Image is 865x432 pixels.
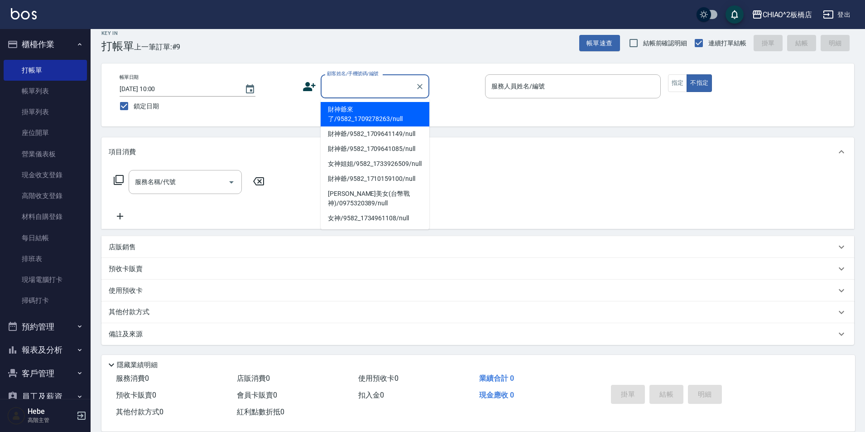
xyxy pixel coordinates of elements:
[109,147,136,157] p: 項目消費
[4,315,87,339] button: 預約管理
[109,330,143,339] p: 備註及來源
[239,78,261,100] button: Choose date, selected date is 2025-08-19
[4,290,87,311] a: 掃碼打卡
[4,338,87,362] button: 報表及分析
[321,102,429,126] li: 財神爺來了/9582_1709278263/null
[321,141,429,156] li: 財神爺/9582_1709641085/null
[109,264,143,274] p: 預收卡販賣
[7,407,25,425] img: Person
[321,211,429,226] li: 女神/9582_1734961108/null
[101,301,854,323] div: 其他付款方式
[479,391,514,399] span: 現金應收 0
[116,391,156,399] span: 預收卡販賣 0
[321,186,429,211] li: [PERSON_NAME]美女(台幣戰神)/0975320389/null
[763,9,812,20] div: CHIAO^2板橋店
[237,408,284,416] span: 紅利點數折抵 0
[4,33,87,56] button: 櫃檯作業
[101,137,854,166] div: 項目消費
[101,30,134,36] h2: Key In
[321,171,429,186] li: 財神爺/9582_1710159100/null
[479,374,514,383] span: 業績合計 0
[101,258,854,280] div: 預收卡販賣
[708,39,746,48] span: 連續打單結帳
[101,280,854,301] div: 使用預收卡
[748,5,816,24] button: CHIAO^2板橋店
[643,39,687,48] span: 結帳前確認明細
[358,374,399,383] span: 使用預收卡 0
[101,40,134,53] h3: 打帳單
[237,374,270,383] span: 店販消費 0
[4,206,87,227] a: 材料自購登錄
[134,102,159,111] span: 鎖定日期
[4,228,87,248] a: 每日結帳
[4,122,87,143] a: 座位開單
[4,385,87,408] button: 員工及薪資
[109,286,143,296] p: 使用預收卡
[117,360,158,370] p: 隱藏業績明細
[327,70,379,77] label: 顧客姓名/手機號碼/編號
[579,35,620,52] button: 帳單速查
[28,407,74,416] h5: Hebe
[101,236,854,258] div: 店販銷售
[687,74,712,92] button: 不指定
[28,416,74,424] p: 高階主管
[4,144,87,165] a: 營業儀表板
[4,362,87,385] button: 客戶管理
[4,60,87,81] a: 打帳單
[120,82,235,97] input: YYYY/MM/DD hh:mm
[4,185,87,206] a: 高階收支登錄
[321,156,429,171] li: 女神姐姐/9582_1733926509/null
[358,391,384,399] span: 扣入金 0
[4,248,87,269] a: 排班表
[120,74,139,81] label: 帳單日期
[224,175,239,189] button: Open
[11,8,37,19] img: Logo
[237,391,277,399] span: 會員卡販賣 0
[101,323,854,345] div: 備註及來源
[4,102,87,122] a: 掛單列表
[321,126,429,141] li: 財神爺/9582_1709641149/null
[726,5,744,24] button: save
[4,81,87,102] a: 帳單列表
[819,6,854,23] button: 登出
[4,269,87,290] a: 現場電腦打卡
[116,408,163,416] span: 其他付款方式 0
[134,41,181,53] span: 上一筆訂單:#9
[413,80,426,93] button: Clear
[668,74,687,92] button: 指定
[116,374,149,383] span: 服務消費 0
[109,307,154,317] p: 其他付款方式
[4,165,87,185] a: 現金收支登錄
[109,243,136,252] p: 店販銷售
